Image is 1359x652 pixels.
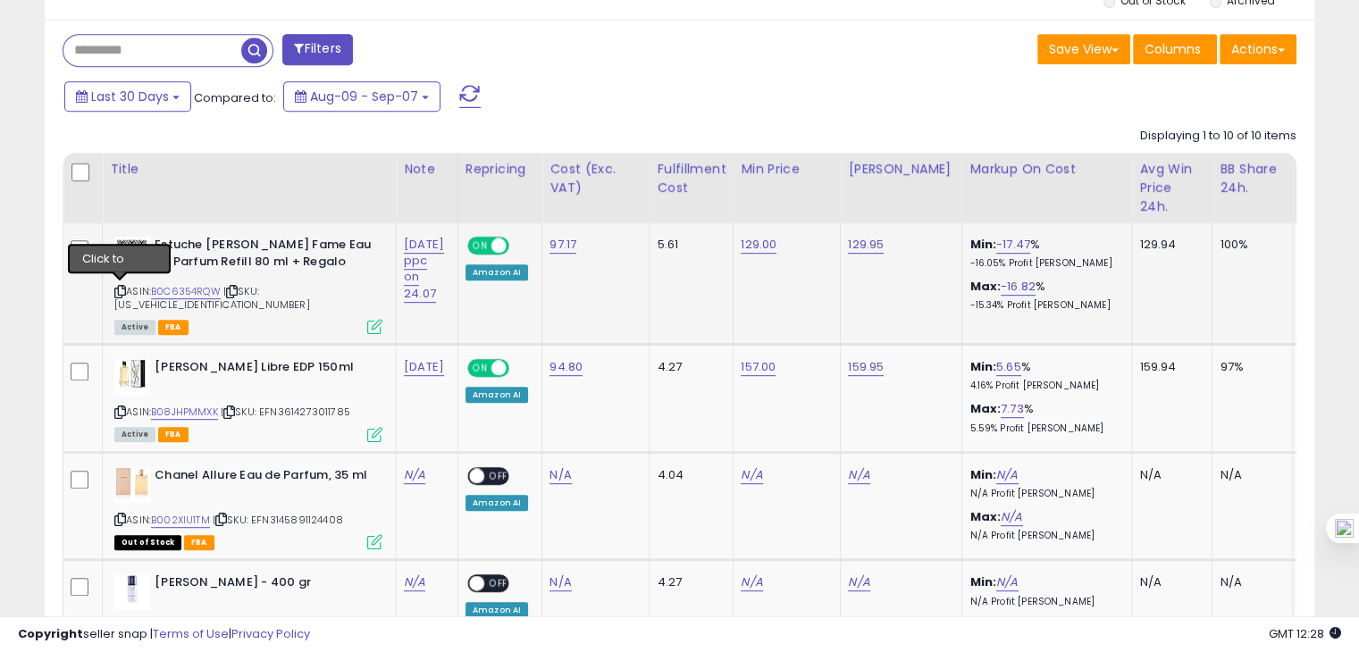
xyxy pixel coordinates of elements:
[155,467,372,489] b: Chanel Allure Eau de Parfum, 35 ml
[469,238,491,254] span: ON
[466,160,535,179] div: Repricing
[969,596,1118,608] p: N/A Profit [PERSON_NAME]
[657,237,719,253] div: 5.61
[969,160,1124,179] div: Markup on Cost
[969,508,1001,525] b: Max:
[969,530,1118,542] p: N/A Profit [PERSON_NAME]
[151,405,218,420] a: B08JHPMMXK
[1269,625,1341,642] span: 2025-10-8 12:28 GMT
[18,625,83,642] strong: Copyright
[114,535,181,550] span: All listings that are currently out of stock and unavailable for purchase on Amazon
[1139,237,1198,253] div: 129.94
[466,387,528,403] div: Amazon AI
[741,466,762,484] a: N/A
[484,468,513,483] span: OFF
[549,160,642,197] div: Cost (Exc. VAT)
[657,160,726,197] div: Fulfillment Cost
[404,160,450,179] div: Note
[1220,574,1279,590] div: N/A
[114,284,310,311] span: | SKU: [US_VEHICLE_IDENTIFICATION_NUMBER]
[114,237,150,267] img: 41D5XEaw36L._SL40_.jpg
[969,278,1001,295] b: Max:
[549,236,576,254] a: 97.17
[996,573,1018,591] a: N/A
[18,626,310,643] div: seller snap | |
[1133,34,1217,64] button: Columns
[969,299,1118,312] p: -15.34% Profit [PERSON_NAME]
[404,573,425,591] a: N/A
[404,358,444,376] a: [DATE]
[969,573,996,590] b: Min:
[310,88,418,105] span: Aug-09 - Sep-07
[848,236,884,254] a: 129.95
[848,160,954,179] div: [PERSON_NAME]
[969,358,996,375] b: Min:
[184,535,214,550] span: FBA
[657,574,719,590] div: 4.27
[194,89,276,106] span: Compared to:
[969,236,996,253] b: Min:
[114,574,150,610] img: 31OWim+824L._SL40_.jpg
[484,576,513,591] span: OFF
[155,359,372,380] b: [PERSON_NAME] Libre EDP 150ml
[114,467,150,503] img: 41CTcUZ0nzL._SL40_.jpg
[657,467,719,483] div: 4.04
[996,358,1021,376] a: 5.65
[549,466,571,484] a: N/A
[969,257,1118,270] p: -16.05% Profit [PERSON_NAME]
[1037,34,1130,64] button: Save View
[969,422,1118,435] p: 5.59% Profit [PERSON_NAME]
[1139,467,1198,483] div: N/A
[549,573,571,591] a: N/A
[114,237,382,332] div: ASIN:
[969,237,1118,270] div: %
[91,88,169,105] span: Last 30 Days
[962,153,1132,223] th: The percentage added to the cost of goods (COGS) that forms the calculator for Min & Max prices.
[848,573,869,591] a: N/A
[1220,237,1279,253] div: 100%
[114,359,382,440] div: ASIN:
[1001,278,1036,296] a: -16.82
[158,427,189,442] span: FBA
[404,466,425,484] a: N/A
[1139,574,1198,590] div: N/A
[404,236,444,303] a: [DATE] ppc on 24.07
[282,34,352,65] button: Filters
[1220,160,1285,197] div: BB Share 24h.
[231,625,310,642] a: Privacy Policy
[507,238,535,254] span: OFF
[741,236,776,254] a: 129.00
[657,359,719,375] div: 4.27
[1139,359,1198,375] div: 159.94
[221,405,350,419] span: | SKU: EFN3614273011785
[969,466,996,483] b: Min:
[153,625,229,642] a: Terms of Use
[155,237,372,274] b: Estuche [PERSON_NAME] Fame Eau de Parfum Refill 80 ml + Regalo
[1220,34,1296,64] button: Actions
[110,160,389,179] div: Title
[1140,128,1296,145] div: Displaying 1 to 10 of 10 items
[969,488,1118,500] p: N/A Profit [PERSON_NAME]
[1335,519,1354,538] img: one_i.png
[848,466,869,484] a: N/A
[1139,160,1204,216] div: Avg Win Price 24h.
[1001,508,1022,526] a: N/A
[114,320,155,335] span: All listings currently available for purchase on Amazon
[151,284,221,299] a: B0C6354RQW
[1145,40,1201,58] span: Columns
[1220,467,1279,483] div: N/A
[996,236,1030,254] a: -17.47
[741,573,762,591] a: N/A
[155,574,372,596] b: [PERSON_NAME] - 400 gr
[114,359,150,395] img: 41m-Vka7GZL._SL40_.jpg
[969,401,1118,434] div: %
[969,359,1118,392] div: %
[996,466,1018,484] a: N/A
[507,361,535,376] span: OFF
[969,279,1118,312] div: %
[741,358,776,376] a: 157.00
[466,495,528,511] div: Amazon AI
[114,467,382,548] div: ASIN:
[549,358,583,376] a: 94.80
[283,81,440,112] button: Aug-09 - Sep-07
